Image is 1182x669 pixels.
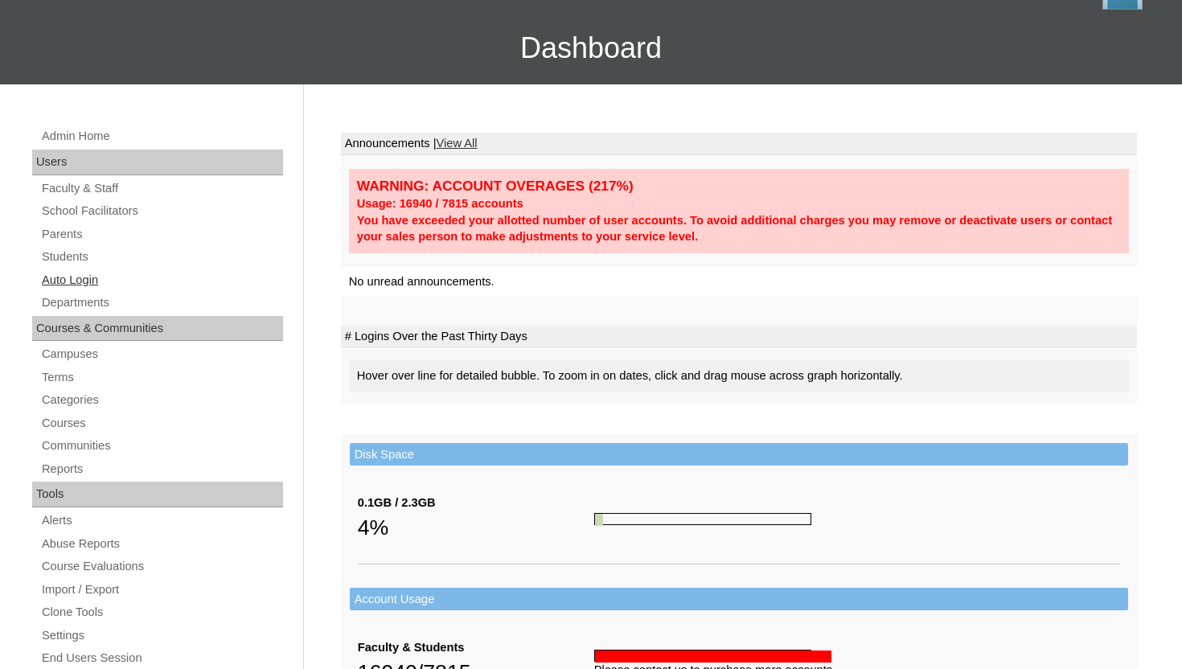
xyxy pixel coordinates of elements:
[40,179,283,199] a: Faculty & Staff
[40,648,283,668] a: End Users Session
[40,534,283,554] a: Abuse Reports
[357,177,1121,195] div: WARNING: ACCOUNT OVERAGES (217%)
[40,201,283,221] a: School Facilitators
[40,602,283,622] a: Clone Tools
[40,459,283,479] a: Reports
[40,390,283,410] a: Categories
[40,580,283,600] a: Import / Export
[358,639,594,656] div: Faculty & Students
[40,126,283,146] a: Admin Home
[40,293,283,313] a: Departments
[40,367,283,388] a: Terms
[341,326,1137,348] td: # Logins Over the Past Thirty Days
[358,495,594,511] div: 0.1GB / 2.3GB
[357,212,1121,245] div: You have exceeded your allotted number of user accounts. To avoid additional charges you may remo...
[40,413,283,433] a: Courses
[350,588,1128,611] td: Account Usage
[32,316,283,342] div: Courses & Communities
[40,436,283,456] a: Communities
[40,344,283,364] a: Campuses
[32,150,283,175] div: Users
[8,12,1174,84] h3: Dashboard
[357,197,523,210] strong: Usage: 16940 / 7815 accounts
[40,626,283,646] a: Settings
[437,137,478,150] a: View All
[40,511,283,531] a: Alerts
[341,267,1137,297] td: No unread announcements.
[32,482,283,507] div: Tools
[350,443,1128,466] td: Disk Space
[40,270,283,290] a: Auto Login
[349,359,1129,392] div: Hover over line for detailed bubble. To zoom in on dates, click and drag mouse across graph horiz...
[40,247,283,267] a: Students
[40,224,283,244] a: Parents
[341,133,1137,155] td: Announcements |
[358,511,594,544] div: 4%
[40,556,283,577] a: Course Evaluations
